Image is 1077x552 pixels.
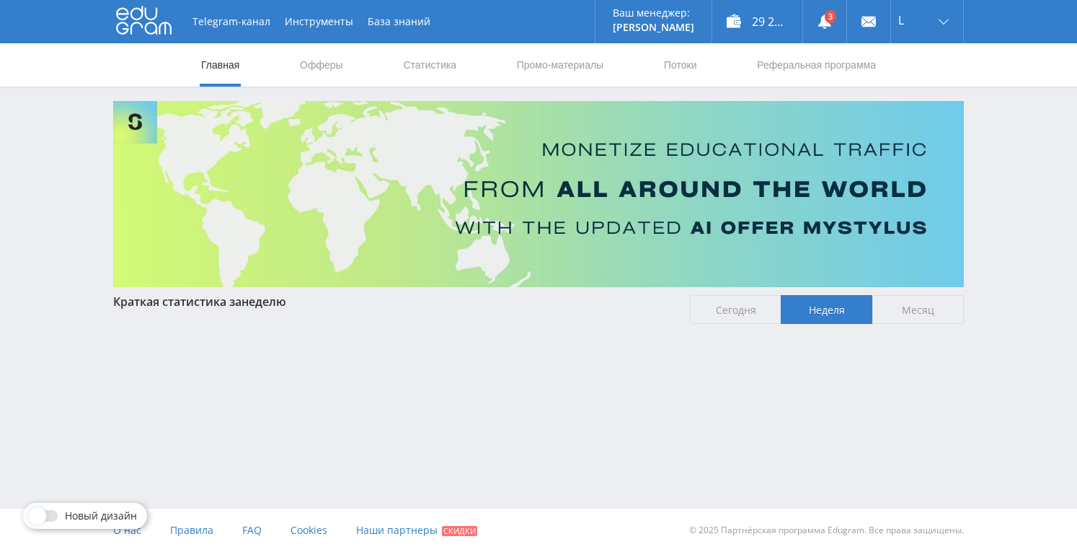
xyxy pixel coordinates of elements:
span: Новый дизайн [65,510,137,522]
span: Месяц [872,295,964,324]
span: Cookies [291,523,327,537]
div: Краткая статистика за [113,295,675,308]
span: неделю [241,294,286,310]
a: Наши партнеры Скидки [356,509,477,552]
p: Ваш менеджер: [613,7,694,19]
span: FAQ [242,523,262,537]
div: © 2025 Партнёрская программа Edugram. Все права защищены. [546,509,964,552]
span: Неделя [781,295,872,324]
a: Cookies [291,509,327,552]
span: Скидки [442,526,477,536]
span: Сегодня [690,295,781,324]
p: [PERSON_NAME] [613,22,694,33]
span: Наши партнеры [356,523,438,537]
a: Офферы [298,43,345,87]
a: Реферальная программа [755,43,877,87]
a: Правила [170,509,213,552]
a: О нас [113,509,141,552]
a: Потоки [662,43,699,87]
a: Статистика [402,43,458,87]
span: Правила [170,523,213,537]
a: Промо-материалы [515,43,605,87]
span: L [898,14,904,26]
span: О нас [113,523,141,537]
img: Banner [113,101,964,287]
a: FAQ [242,509,262,552]
a: Главная [200,43,241,87]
